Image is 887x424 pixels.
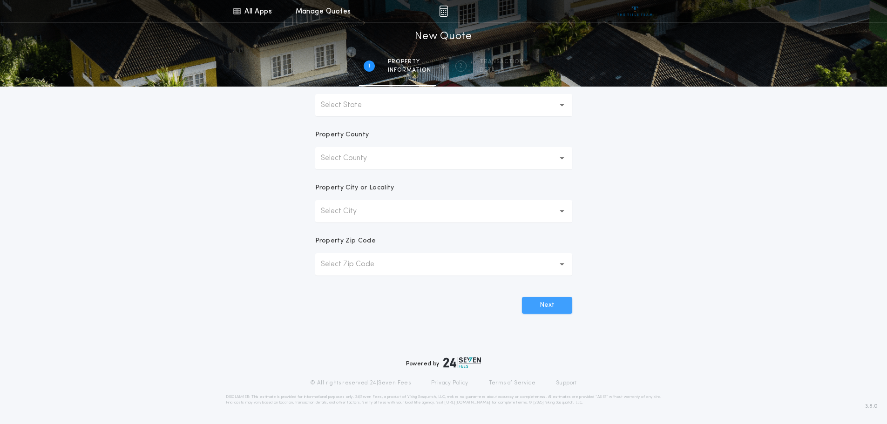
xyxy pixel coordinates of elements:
[310,379,411,387] p: © All rights reserved. 24|Seven Fees
[315,236,376,246] p: Property Zip Code
[315,147,572,169] button: Select County
[315,183,394,193] p: Property City or Locality
[388,67,431,74] span: information
[480,58,524,66] span: Transaction
[315,94,572,116] button: Select State
[480,67,524,74] span: details
[368,62,370,70] h2: 1
[556,379,577,387] a: Support
[522,297,572,314] button: Next
[865,402,878,411] span: 3.8.0
[406,357,481,368] div: Powered by
[321,259,389,270] p: Select Zip Code
[444,401,490,404] a: [URL][DOMAIN_NAME]
[439,6,448,17] img: img
[489,379,535,387] a: Terms of Service
[226,394,662,405] p: DISCLAIMER: This estimate is provided for informational purposes only. 24|Seven Fees, a product o...
[315,200,572,222] button: Select City
[321,100,377,111] p: Select State
[321,206,372,217] p: Select City
[459,62,462,70] h2: 2
[617,7,652,16] img: vs-icon
[415,29,472,44] h1: New Quote
[431,379,468,387] a: Privacy Policy
[321,153,382,164] p: Select County
[315,130,369,140] p: Property County
[315,253,572,276] button: Select Zip Code
[388,58,431,66] span: Property
[443,357,481,368] img: logo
